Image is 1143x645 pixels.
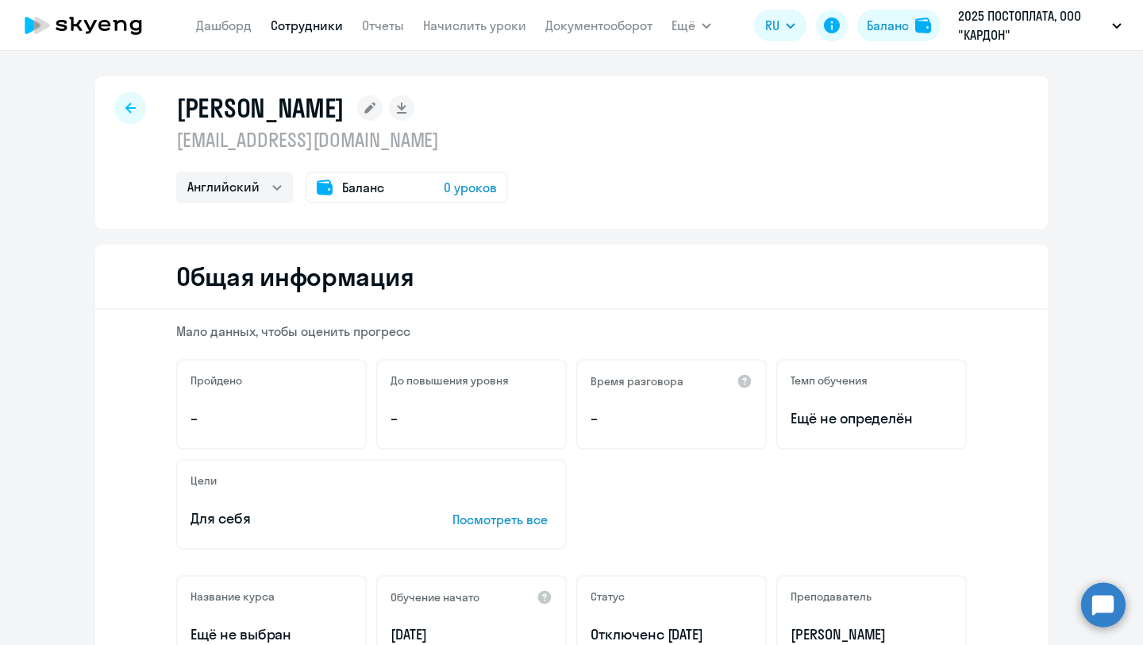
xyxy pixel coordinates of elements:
button: 2025 ПОСТОПЛАТА, ООО "КАРДОН" [950,6,1130,44]
p: Отключен [591,624,752,645]
p: – [391,408,552,429]
p: Ещё не выбран [190,624,352,645]
div: Баланс [867,16,909,35]
span: Баланс [342,178,384,197]
a: Документооборот [545,17,652,33]
span: с [DATE] [656,625,704,643]
span: 0 уроков [444,178,497,197]
h5: Время разговора [591,374,683,388]
h5: До повышения уровня [391,373,509,388]
h5: Название курса [190,589,275,604]
h1: [PERSON_NAME] [176,92,344,124]
h5: Пройдено [190,373,242,388]
button: RU [754,10,806,41]
h2: Общая информация [176,261,414,292]
p: Для себя [190,508,403,529]
button: Балансbalance [857,10,941,41]
span: Ещё [672,16,695,35]
p: 2025 ПОСТОПЛАТА, ООО "КАРДОН" [958,6,1106,44]
h5: Преподаватель [791,589,872,604]
a: Начислить уроки [423,17,526,33]
button: Ещё [672,10,711,41]
p: [DATE] [391,624,552,645]
span: Ещё не определён [791,408,952,429]
p: – [591,408,752,429]
h5: Темп обучения [791,373,868,388]
a: Отчеты [362,17,404,33]
p: – [190,408,352,429]
a: Сотрудники [271,17,343,33]
h5: Статус [591,589,625,604]
p: Мало данных, чтобы оценить прогресс [176,322,967,340]
h5: Цели [190,473,217,488]
a: Дашборд [196,17,252,33]
span: RU [765,16,779,35]
p: Посмотреть все [452,510,552,529]
p: [EMAIL_ADDRESS][DOMAIN_NAME] [176,127,508,153]
img: balance [915,17,931,33]
h5: Обучение начато [391,590,479,604]
p: [PERSON_NAME] [791,624,952,645]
